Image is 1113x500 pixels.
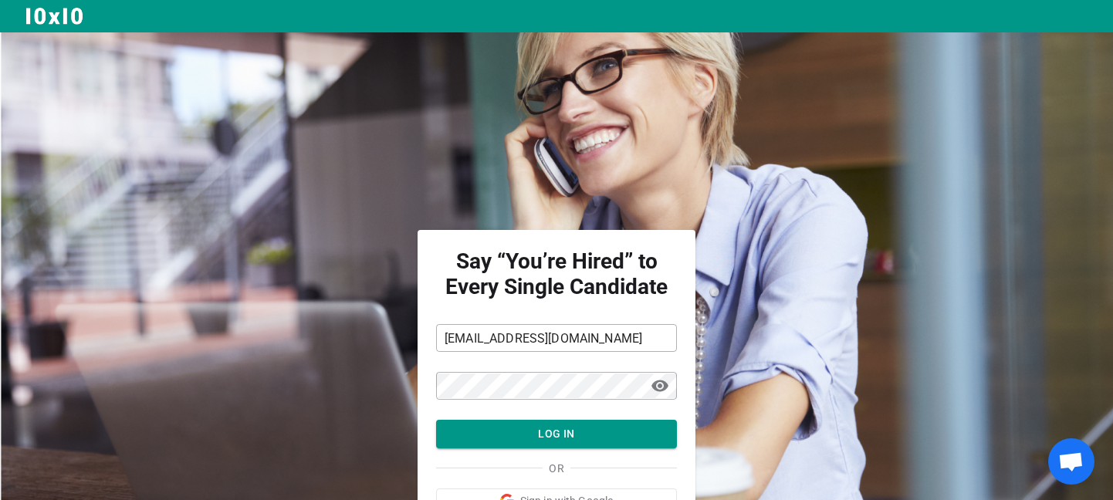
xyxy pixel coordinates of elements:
[651,377,669,395] span: visibility
[1048,438,1094,485] div: Open chat
[25,6,85,26] img: Logo
[436,420,677,448] button: LOG IN
[436,326,677,350] input: Email Address*
[549,461,563,476] span: OR
[436,248,677,299] strong: Say “You’re Hired” to Every Single Candidate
